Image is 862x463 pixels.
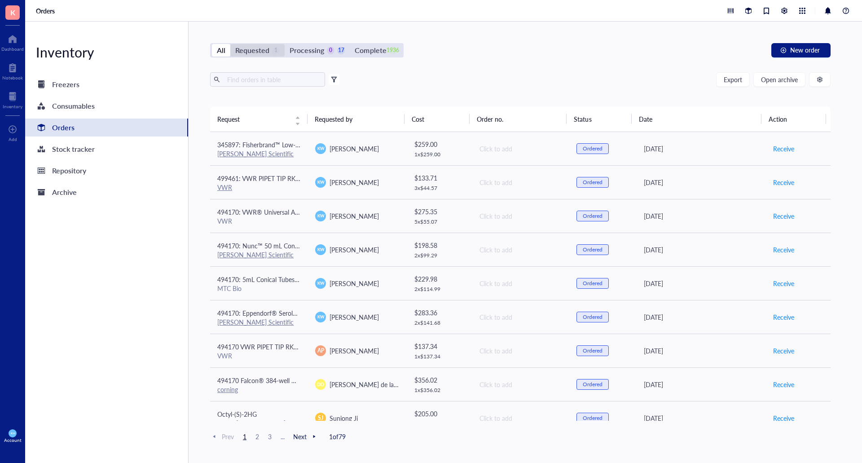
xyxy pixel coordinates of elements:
[217,174,416,183] span: 499461: VWR PIPET TIP RKD FLTR LR ST 10 UL PK960 (0.1-10uL Tips)
[3,104,22,109] div: Inventory
[414,240,465,250] div: $ 198.58
[644,413,758,423] div: [DATE]
[317,347,324,355] span: AP
[330,414,358,423] span: Sunjong Ji
[479,245,562,255] div: Click to add
[10,432,15,435] span: KW
[414,286,465,293] div: 2 x $ 114.99
[210,106,308,132] th: Request
[471,401,569,435] td: Click to add
[217,183,232,192] a: VWR
[771,43,831,57] button: New order
[330,313,379,322] span: [PERSON_NAME]
[644,211,758,221] div: [DATE]
[217,207,441,216] span: 494170: VWR® Universal Aerosol Filter Pipet Tips, Racked, Sterile, 100 - 1000 µl
[217,309,689,317] span: 494170: Eppendorf® Serological Pipets, Eppendorf® Serological Pipets, Capacity=25 mL, Color Code=...
[471,165,569,199] td: Click to add
[239,432,250,441] span: 1
[773,346,794,356] span: Receive
[583,313,603,321] div: Ordered
[414,353,465,360] div: 1 x $ 137.34
[773,144,794,154] span: Receive
[644,144,758,154] div: [DATE]
[567,106,631,132] th: Status
[52,100,95,112] div: Consumables
[773,211,794,221] span: Receive
[329,432,346,441] span: 1 of 79
[330,380,445,389] span: [PERSON_NAME] de la [PERSON_NAME]
[773,177,794,187] span: Receive
[470,106,567,132] th: Order no.
[414,218,465,225] div: 5 x $ 55.07
[414,375,465,385] div: $ 356.02
[317,247,324,253] span: KW
[252,432,263,441] span: 2
[644,379,758,389] div: [DATE]
[583,179,603,186] div: Ordered
[414,308,465,317] div: $ 283.36
[355,44,386,57] div: Complete
[632,106,761,132] th: Date
[217,44,225,57] div: All
[318,414,323,422] span: SJ
[773,377,795,392] button: Receive
[25,43,188,61] div: Inventory
[10,7,15,18] span: K
[405,106,469,132] th: Cost
[479,278,562,288] div: Click to add
[479,379,562,389] div: Click to add
[330,346,379,355] span: [PERSON_NAME]
[217,140,387,149] span: 345897: Fisherbrand™ Low-Retention Microcentrifuge Tubes
[644,278,758,288] div: [DATE]
[217,284,301,292] div: MTC Bio
[330,279,379,288] span: [PERSON_NAME]
[317,314,324,320] span: KW
[761,106,827,132] th: Action
[479,346,562,356] div: Click to add
[471,300,569,334] td: Click to add
[217,376,529,385] span: 494170 Falcon® 384-well White Flat Bottom TC-treated Microtest Microplate, with Lid, Sterile, 5/P...
[644,346,758,356] div: [DATE]
[583,145,603,152] div: Ordered
[583,381,603,388] div: Ordered
[25,75,188,93] a: Freezers
[264,432,275,441] span: 3
[389,47,397,54] div: 1936
[217,241,437,250] span: 494170: Nunc™ 50 mL Conical Polypropylene Centrifuge Tubes, Sterile, Racked
[317,146,324,152] span: KW
[36,7,57,15] a: Orders
[716,72,750,87] button: Export
[471,132,569,166] td: Click to add
[217,410,257,419] span: Octyl-(S)-2HG
[210,432,234,441] span: Prev
[414,151,465,158] div: 1 x $ 259.00
[272,47,280,54] div: 1
[317,280,324,287] span: KW
[327,47,334,54] div: 0
[217,342,419,351] span: 494170 VWR PIPET TIP RKD CLR ST 1000UL PK960 PunchOut product
[308,106,405,132] th: Requested by
[290,44,324,57] div: Processing
[724,76,742,83] span: Export
[479,312,562,322] div: Click to add
[479,413,562,423] div: Click to add
[217,385,238,394] a: corning
[3,89,22,109] a: Inventory
[217,149,294,158] a: [PERSON_NAME] Scientific
[52,121,75,134] div: Orders
[414,139,465,149] div: $ 259.00
[583,414,603,422] div: Ordered
[773,175,795,190] button: Receive
[773,243,795,257] button: Receive
[277,432,288,441] span: ...
[773,278,794,288] span: Receive
[217,250,294,259] a: [PERSON_NAME] Scientific
[753,72,805,87] button: Open archive
[217,217,301,225] div: VWR
[2,61,23,80] a: Notebook
[414,409,465,419] div: $ 205.00
[644,312,758,322] div: [DATE]
[293,432,318,441] span: Next
[773,312,794,322] span: Receive
[414,274,465,284] div: $ 229.98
